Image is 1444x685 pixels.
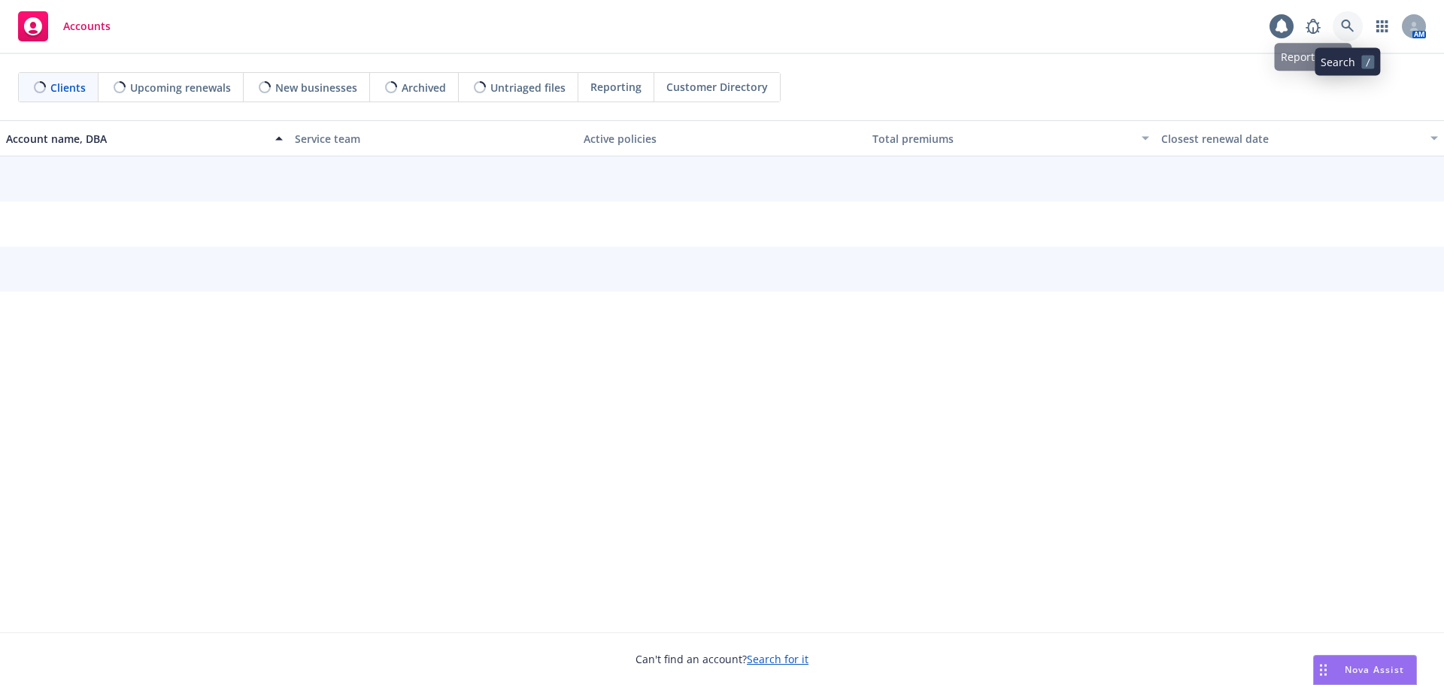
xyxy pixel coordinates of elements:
[1313,655,1417,685] button: Nova Assist
[590,79,642,95] span: Reporting
[1314,656,1333,684] div: Drag to move
[12,5,117,47] a: Accounts
[666,79,768,95] span: Customer Directory
[275,80,357,95] span: New businesses
[584,131,860,147] div: Active policies
[1367,11,1397,41] a: Switch app
[1155,120,1444,156] button: Closest renewal date
[747,652,808,666] a: Search for it
[402,80,446,95] span: Archived
[490,80,566,95] span: Untriaged files
[636,651,808,667] span: Can't find an account?
[866,120,1155,156] button: Total premiums
[63,20,111,32] span: Accounts
[1298,11,1328,41] a: Report a Bug
[6,131,266,147] div: Account name, DBA
[1333,11,1363,41] a: Search
[50,80,86,95] span: Clients
[1161,131,1421,147] div: Closest renewal date
[295,131,572,147] div: Service team
[1345,663,1404,676] span: Nova Assist
[289,120,578,156] button: Service team
[130,80,231,95] span: Upcoming renewals
[872,131,1133,147] div: Total premiums
[578,120,866,156] button: Active policies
